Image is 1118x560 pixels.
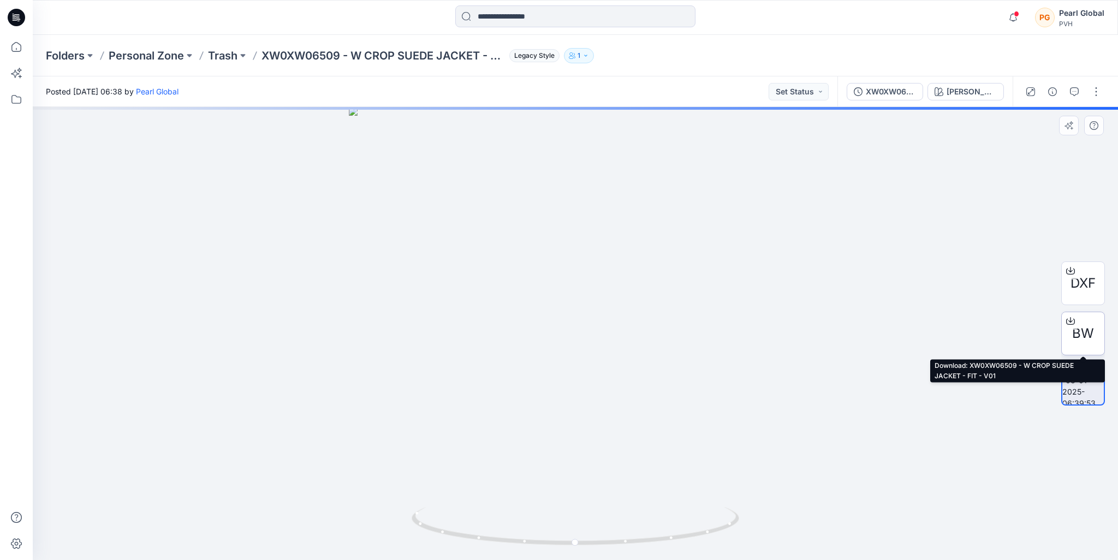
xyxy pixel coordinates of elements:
div: [PERSON_NAME] [947,86,997,98]
div: Pearl Global [1059,7,1104,20]
a: Pearl Global [136,87,179,96]
p: 1 [578,50,580,62]
p: XW0XW06509 - W CROP SUEDE JACKET - FIT - V01 [261,48,505,63]
a: Folders [46,48,85,63]
a: Trash [208,48,237,63]
button: Details [1044,83,1061,100]
div: PVH [1059,20,1104,28]
div: PG [1035,8,1055,27]
span: DXF [1071,273,1096,293]
button: XW0XW06509 - W CROP SUEDE JACKET - FIT - V01 [847,83,923,100]
img: turntable-03-01-2025-06:39:53 [1062,363,1104,404]
button: [PERSON_NAME] [927,83,1004,100]
button: Legacy Style [505,48,560,63]
button: 1 [564,48,594,63]
span: BW [1072,324,1094,343]
span: Legacy Style [509,49,560,62]
div: XW0XW06509 - W CROP SUEDE JACKET - FIT - V01 [866,86,916,98]
a: Personal Zone [109,48,184,63]
span: Posted [DATE] 06:38 by [46,86,179,97]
